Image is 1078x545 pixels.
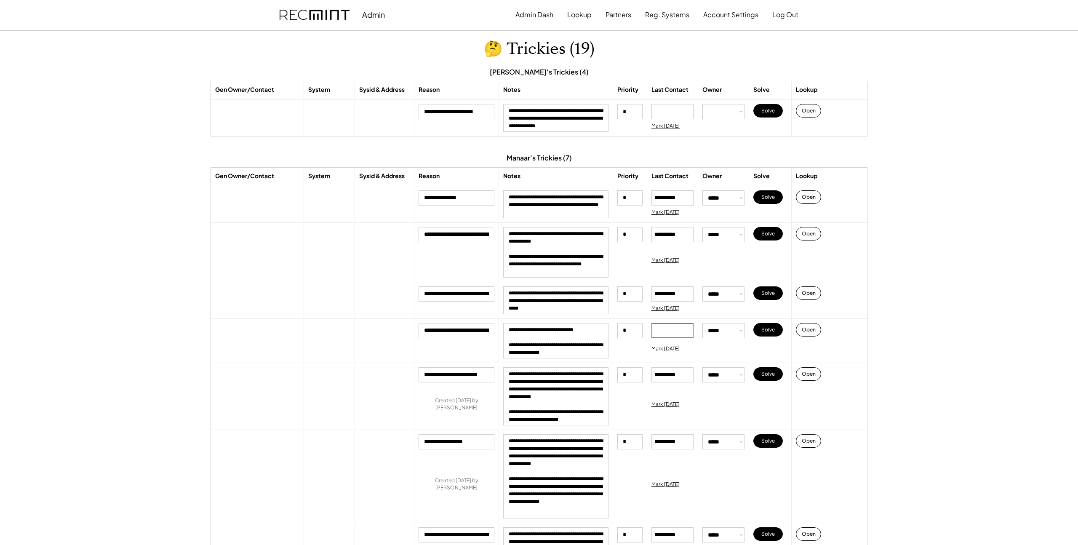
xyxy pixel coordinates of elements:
div: Priority [617,172,638,180]
button: Solve [753,190,783,204]
div: Lookup [796,85,817,94]
div: Owner [702,85,722,94]
div: Mark [DATE] [651,305,680,312]
button: Partners [606,6,631,23]
button: Reg. Systems [645,6,689,23]
div: Reason [419,85,440,94]
div: Last Contact [651,172,688,180]
div: Notes [503,172,520,180]
button: Open [796,286,821,300]
div: Created [DATE] by [PERSON_NAME] [419,477,494,492]
div: [PERSON_NAME]'s Trickies (4) [490,67,589,77]
div: Reason [419,172,440,180]
div: Solve [753,172,770,180]
button: Open [796,190,821,204]
div: Gen Owner/Contact [215,85,274,94]
img: recmint-logotype%403x.png [280,10,350,20]
div: Mark [DATE] [651,209,680,216]
button: Solve [753,323,783,337]
button: Open [796,227,821,240]
div: Sysid & Address [359,172,405,180]
button: Solve [753,227,783,240]
div: Mark [DATE] [651,345,680,353]
button: Account Settings [703,6,758,23]
div: Priority [617,85,638,94]
button: Solve [753,367,783,381]
div: Last Contact [651,85,688,94]
button: Open [796,104,821,118]
div: Solve [753,85,770,94]
button: Open [796,527,821,541]
button: Open [796,367,821,381]
div: Notes [503,85,520,94]
button: Lookup [567,6,592,23]
button: Solve [753,434,783,448]
div: Lookup [796,172,817,180]
button: Admin Dash [515,6,553,23]
div: Admin [362,10,385,19]
div: System [308,172,330,180]
div: Mark [DATE] [651,257,680,264]
button: Open [796,434,821,448]
div: Gen Owner/Contact [215,172,274,180]
div: Mark [DATE] [651,401,680,408]
div: Mark [DATE] [651,123,680,130]
button: Solve [753,527,783,541]
div: Manaar's Trickies (7) [507,153,572,163]
div: Owner [702,172,722,180]
button: Solve [753,104,783,118]
button: Open [796,323,821,337]
button: Log Out [772,6,798,23]
div: Created [DATE] by [PERSON_NAME] [419,397,494,411]
h1: 🤔 Trickies (19) [484,39,595,59]
button: Solve [753,286,783,300]
div: Mark [DATE] [651,481,680,488]
div: Sysid & Address [359,85,405,94]
div: System [308,85,330,94]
